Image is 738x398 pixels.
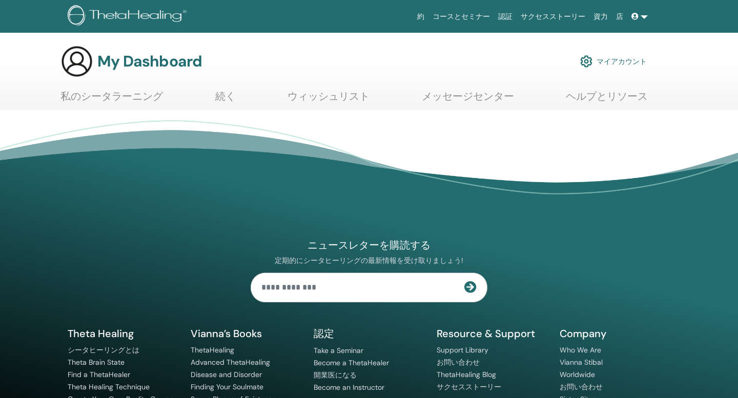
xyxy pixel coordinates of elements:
h4: ニュースレターを購読する [251,238,487,252]
a: Who We Are [560,345,601,355]
a: Finding Your Soulmate [191,382,263,391]
img: cog.svg [580,53,592,70]
a: Disease and Disorder [191,370,262,379]
a: 認証 [494,7,517,26]
a: Find a ThetaHealer [68,370,130,379]
a: ヘルプとリソース [566,90,648,110]
a: コースとセミナー [428,7,494,26]
a: Support Library [437,345,488,355]
a: Advanced ThetaHealing [191,358,270,367]
a: Become a ThetaHealer [314,358,389,367]
a: シータヒーリングとは [68,345,139,355]
a: Take a Seminar [314,346,363,355]
a: 開業医になる [314,370,357,380]
img: logo.png [68,5,190,28]
a: Worldwide [560,370,595,379]
a: Become an Instructor [314,383,384,392]
p: 定期的にシータヒーリングの最新情報を受け取りましょう! [251,256,487,266]
h5: 認定 [314,327,424,341]
a: メッセージセンター [422,90,514,110]
a: お問い合わせ [560,382,603,391]
a: 店 [612,7,627,26]
a: 約 [413,7,428,26]
h5: Theta Healing [68,327,178,340]
a: お問い合わせ [437,358,480,367]
a: ThetaHealing Blog [437,370,496,379]
a: Vianna Stibal [560,358,603,367]
a: 資力 [589,7,612,26]
h5: Company [560,327,670,340]
a: ThetaHealing [191,345,234,355]
a: Theta Healing Technique [68,382,150,391]
h3: My Dashboard [97,52,202,71]
a: サクセスストーリー [437,382,501,391]
a: 続く [215,90,236,110]
h5: Resource & Support [437,327,547,340]
h5: Vianna’s Books [191,327,301,340]
a: ウィッシュリスト [288,90,370,110]
a: 私のシータラーニング [60,90,163,110]
a: Theta Brain State [68,358,125,367]
a: サクセスストーリー [517,7,589,26]
img: generic-user-icon.jpg [60,45,93,78]
a: マイアカウント [580,50,647,73]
